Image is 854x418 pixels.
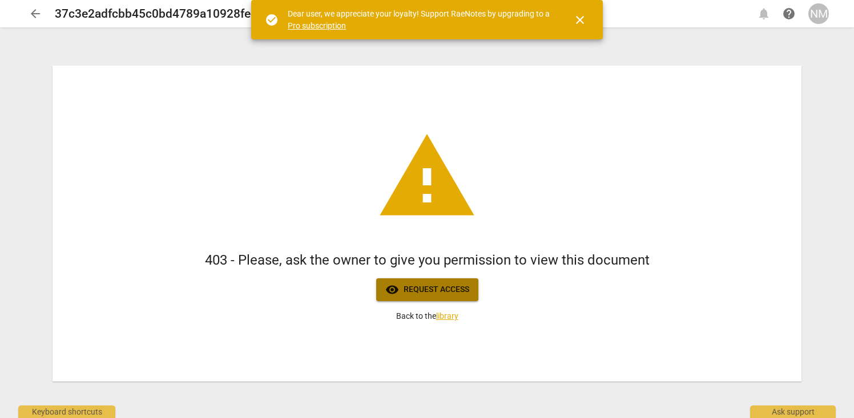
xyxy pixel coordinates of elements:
[288,21,346,30] a: Pro subscription
[205,251,650,270] h1: 403 - Please, ask the owner to give you permission to view this document
[18,405,115,418] div: Keyboard shortcuts
[29,7,42,21] span: arrow_back
[385,283,469,297] span: Request access
[566,6,594,34] button: Close
[573,13,587,27] span: close
[55,7,264,21] h2: 37c3e2adfcbb45c0bd4789a10928fed5
[385,283,399,297] span: visibility
[288,8,553,31] div: Dear user, we appreciate your loyalty! Support RaeNotes by upgrading to a
[436,311,458,320] a: library
[376,125,478,228] span: warning
[750,405,836,418] div: Ask support
[396,310,458,322] p: Back to the
[265,13,279,27] span: check_circle
[808,3,829,24] button: NM
[779,3,799,24] a: Help
[782,7,796,21] span: help
[376,278,478,301] button: Request access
